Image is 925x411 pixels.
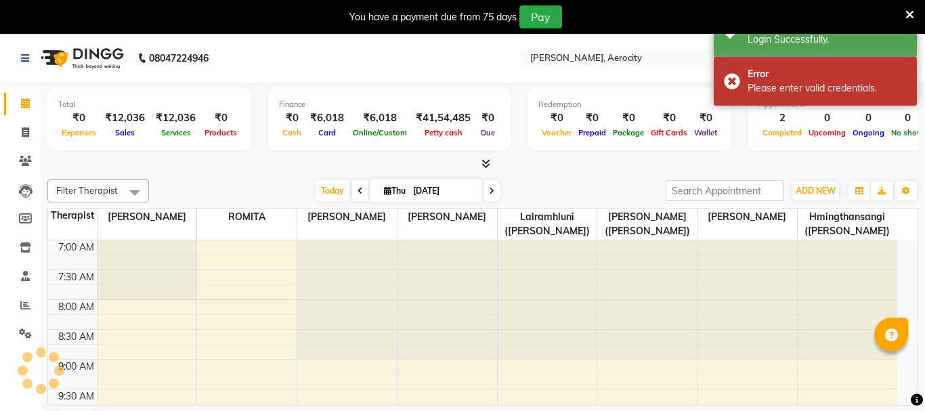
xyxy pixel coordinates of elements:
span: Completed [759,128,805,137]
span: Upcoming [805,128,849,137]
div: 7:30 AM [56,270,97,284]
span: ROMITA [197,209,297,225]
div: Please enter valid credentials. [748,81,907,95]
span: [PERSON_NAME] [397,209,497,225]
div: Therapist [48,209,97,223]
span: Ongoing [849,128,888,137]
div: 9:00 AM [56,360,97,374]
div: Redemption [538,99,720,110]
div: 8:30 AM [56,330,97,344]
span: Voucher [538,128,575,137]
button: ADD NEW [792,181,839,200]
div: ₹0 [476,110,500,126]
span: Prepaid [575,128,609,137]
span: Lalramhluni ([PERSON_NAME]) [498,209,597,240]
span: Today [316,180,349,201]
div: ₹0 [538,110,575,126]
input: Search Appointment [666,180,784,201]
div: ₹0 [201,110,240,126]
button: Pay [519,5,562,28]
input: 2025-09-04 [409,181,477,201]
span: Products [201,128,240,137]
span: Online/Custom [349,128,410,137]
span: Filter Therapist [56,185,118,196]
span: ADD NEW [796,186,836,196]
b: 08047224946 [149,39,209,77]
span: Sales [112,128,138,137]
span: Due [477,128,498,137]
div: 0 [849,110,888,126]
span: [PERSON_NAME] ([PERSON_NAME]) [597,209,697,240]
div: ₹6,018 [349,110,410,126]
div: ₹0 [609,110,647,126]
div: 7:00 AM [56,240,97,255]
div: ₹12,036 [150,110,201,126]
div: ₹6,018 [305,110,349,126]
span: Services [158,128,194,137]
span: Wallet [691,128,720,137]
div: Login Successfully. [748,33,907,47]
div: Finance [279,99,500,110]
div: Total [58,99,240,110]
span: [PERSON_NAME] [697,209,797,225]
span: Hmingthansangi ([PERSON_NAME]) [798,209,897,240]
div: ₹0 [58,110,100,126]
span: Card [315,128,339,137]
div: Error [748,67,907,81]
div: ₹0 [279,110,305,126]
div: ₹12,036 [100,110,150,126]
span: Gift Cards [647,128,691,137]
div: 8:00 AM [56,300,97,314]
span: Cash [279,128,305,137]
div: ₹0 [647,110,691,126]
span: Petty cash [421,128,466,137]
span: [PERSON_NAME] [297,209,397,225]
img: logo [35,39,127,77]
div: 2 [759,110,805,126]
div: ₹0 [691,110,720,126]
span: Expenses [58,128,100,137]
span: Thu [381,186,409,196]
span: Package [609,128,647,137]
div: ₹41,54,485 [410,110,476,126]
div: 9:30 AM [56,389,97,404]
div: You have a payment due from 75 days [349,10,517,24]
div: 0 [805,110,849,126]
div: ₹0 [575,110,609,126]
span: [PERSON_NAME] [98,209,197,225]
